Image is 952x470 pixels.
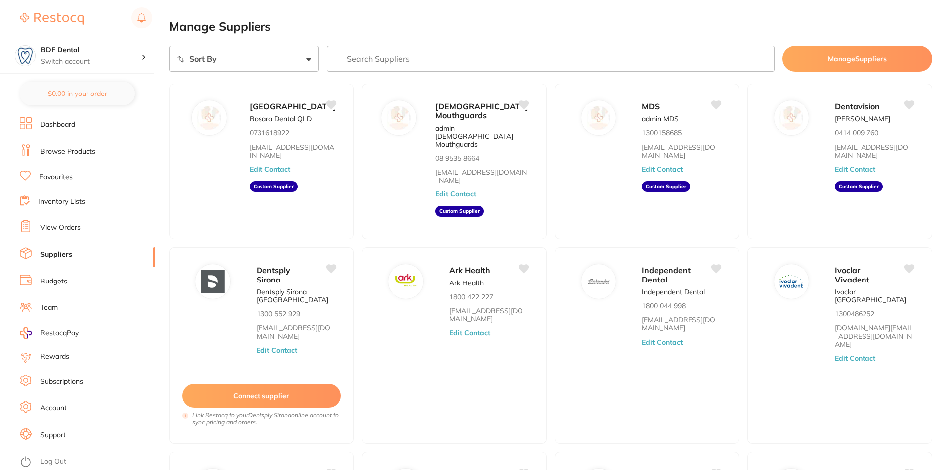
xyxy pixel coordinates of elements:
[20,13,84,25] img: Restocq Logo
[15,46,35,66] img: BDF Dental
[642,338,683,346] button: Edit Contact
[642,265,691,284] span: Independent Dental
[435,124,528,148] p: admin [DEMOGRAPHIC_DATA] Mouthguards
[835,143,914,159] a: [EMAIL_ADDRESS][DOMAIN_NAME]
[642,143,721,159] a: [EMAIL_ADDRESS][DOMAIN_NAME]
[642,101,660,111] span: MDS
[40,303,58,313] a: Team
[198,106,222,130] img: Bosara Dental Laboratory
[587,106,610,130] img: MDS
[835,181,883,192] aside: Custom Supplier
[40,328,79,338] span: RestocqPay
[40,120,75,130] a: Dashboard
[642,165,683,173] button: Edit Contact
[435,190,476,198] button: Edit Contact
[20,327,79,339] a: RestocqPay
[169,20,932,34] h2: Manage Suppliers
[41,45,141,55] h4: BDF Dental
[835,115,890,123] p: [PERSON_NAME]
[201,270,225,294] img: Dentsply Sirona
[40,277,67,286] a: Budgets
[394,270,418,294] img: Ark Health
[642,288,705,296] p: Independent Dental
[435,206,484,217] aside: Custom Supplier
[835,324,914,348] a: [DOMAIN_NAME][EMAIL_ADDRESS][DOMAIN_NAME]
[250,115,312,123] p: Bosara Dental QLD
[257,324,336,340] a: [EMAIL_ADDRESS][DOMAIN_NAME]
[835,101,880,111] span: Dentavision
[835,265,869,284] span: Ivoclar Vivadent
[20,7,84,30] a: Restocq Logo
[435,101,528,120] span: [DEMOGRAPHIC_DATA] Mouthguards
[449,293,493,301] p: 1800 422 227
[257,288,336,304] p: Dentsply Sirona [GEOGRAPHIC_DATA]
[835,310,874,318] p: 1300486252
[449,329,490,337] button: Edit Contact
[779,106,803,130] img: Dentavision
[20,82,135,105] button: $0.00 in your order
[40,250,72,260] a: Suppliers
[40,223,81,233] a: View Orders
[250,129,289,137] p: 0731618922
[20,454,152,470] button: Log Out
[250,165,290,173] button: Edit Contact
[192,412,341,426] i: Link Restocq to your Dentsply Sirona online account to sync pricing and orders.
[257,310,300,318] p: 1300 552 929
[38,197,85,207] a: Inventory Lists
[257,346,297,354] button: Edit Contact
[449,307,528,323] a: [EMAIL_ADDRESS][DOMAIN_NAME]
[182,384,341,408] button: Connect supplier
[779,270,803,294] img: Ivoclar Vivadent
[835,354,875,362] button: Edit Contact
[642,181,690,192] aside: Custom Supplier
[642,115,679,123] p: admin MDS
[587,270,610,294] img: Independent Dental
[835,129,878,137] p: 0414 009 760
[250,143,336,159] a: [EMAIL_ADDRESS][DOMAIN_NAME]
[642,129,682,137] p: 1300158685
[40,403,67,413] a: Account
[40,457,66,467] a: Log Out
[40,430,66,440] a: Support
[642,302,686,310] p: 1800 044 998
[449,279,484,287] p: Ark Health
[40,352,69,362] a: Rewards
[835,165,875,173] button: Edit Contact
[250,101,336,111] span: [GEOGRAPHIC_DATA]
[835,288,914,304] p: Ivoclar [GEOGRAPHIC_DATA]
[257,265,290,284] span: Dentsply Sirona
[449,265,490,275] span: Ark Health
[250,181,298,192] aside: Custom Supplier
[435,168,528,184] a: [EMAIL_ADDRESS][DOMAIN_NAME]
[642,316,721,332] a: [EMAIL_ADDRESS][DOMAIN_NAME]
[40,377,83,387] a: Subscriptions
[782,46,932,72] button: ManageSuppliers
[39,172,73,182] a: Favourites
[327,46,775,72] input: Search Suppliers
[41,57,141,67] p: Switch account
[435,154,479,162] p: 08 9535 8664
[20,327,32,339] img: RestocqPay
[387,106,411,130] img: Australian Mouthguards
[40,147,95,157] a: Browse Products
